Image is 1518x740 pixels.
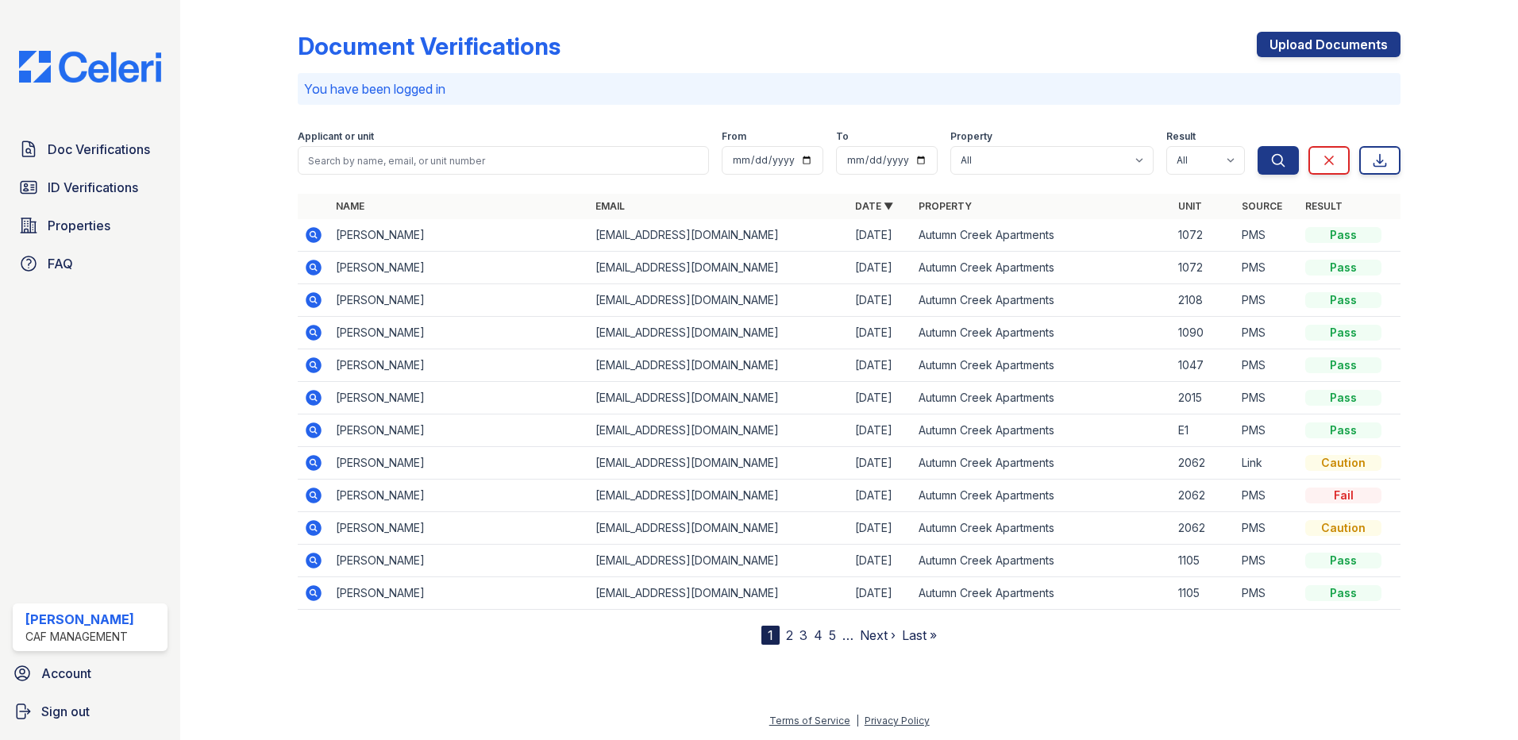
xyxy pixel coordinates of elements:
td: PMS [1235,317,1299,349]
a: Date ▼ [855,200,893,212]
td: [EMAIL_ADDRESS][DOMAIN_NAME] [589,252,849,284]
a: Upload Documents [1257,32,1400,57]
div: Pass [1305,422,1381,438]
div: Caution [1305,455,1381,471]
a: Terms of Service [769,715,850,727]
td: [DATE] [849,447,912,480]
td: PMS [1235,577,1299,610]
td: [DATE] [849,577,912,610]
a: Doc Verifications [13,133,168,165]
td: [PERSON_NAME] [329,252,589,284]
input: Search by name, email, or unit number [298,146,709,175]
img: CE_Logo_Blue-a8612792a0a2168367f1c8372b55b34899dd931a85d93a1a3d3e32e68fde9ad4.png [6,51,174,83]
td: 2108 [1172,284,1235,317]
a: ID Verifications [13,172,168,203]
td: [DATE] [849,317,912,349]
td: Autumn Creek Apartments [912,219,1172,252]
td: [EMAIL_ADDRESS][DOMAIN_NAME] [589,545,849,577]
td: [EMAIL_ADDRESS][DOMAIN_NAME] [589,349,849,382]
div: Pass [1305,357,1381,373]
td: 2015 [1172,382,1235,414]
label: To [836,130,849,143]
span: Account [41,664,91,683]
div: Pass [1305,553,1381,568]
td: 1047 [1172,349,1235,382]
td: [PERSON_NAME] [329,284,589,317]
td: PMS [1235,414,1299,447]
div: Fail [1305,488,1381,503]
td: PMS [1235,284,1299,317]
td: E1 [1172,414,1235,447]
td: [EMAIL_ADDRESS][DOMAIN_NAME] [589,317,849,349]
td: [PERSON_NAME] [329,447,589,480]
a: Source [1242,200,1282,212]
a: Last » [902,627,937,643]
div: CAF Management [25,629,134,645]
td: [DATE] [849,480,912,512]
td: 1072 [1172,219,1235,252]
td: [EMAIL_ADDRESS][DOMAIN_NAME] [589,219,849,252]
a: FAQ [13,248,168,279]
span: Doc Verifications [48,140,150,159]
td: PMS [1235,382,1299,414]
div: Pass [1305,390,1381,406]
a: 2 [786,627,793,643]
label: From [722,130,746,143]
span: ID Verifications [48,178,138,197]
td: Autumn Creek Apartments [912,512,1172,545]
a: Result [1305,200,1343,212]
p: You have been logged in [304,79,1394,98]
div: Pass [1305,227,1381,243]
td: [PERSON_NAME] [329,577,589,610]
label: Result [1166,130,1196,143]
td: [PERSON_NAME] [329,219,589,252]
span: FAQ [48,254,73,273]
label: Applicant or unit [298,130,374,143]
td: PMS [1235,349,1299,382]
td: Autumn Creek Apartments [912,382,1172,414]
td: [EMAIL_ADDRESS][DOMAIN_NAME] [589,447,849,480]
td: Autumn Creek Apartments [912,349,1172,382]
td: [PERSON_NAME] [329,349,589,382]
td: PMS [1235,219,1299,252]
a: Privacy Policy [865,715,930,727]
td: Autumn Creek Apartments [912,480,1172,512]
a: Name [336,200,364,212]
span: Sign out [41,702,90,721]
td: Autumn Creek Apartments [912,284,1172,317]
div: 1 [761,626,780,645]
td: [DATE] [849,545,912,577]
button: Sign out [6,696,174,727]
a: 4 [814,627,823,643]
td: [PERSON_NAME] [329,480,589,512]
td: [PERSON_NAME] [329,317,589,349]
td: [PERSON_NAME] [329,414,589,447]
td: Link [1235,447,1299,480]
td: [DATE] [849,414,912,447]
a: Next › [860,627,896,643]
td: [PERSON_NAME] [329,512,589,545]
div: | [856,715,859,727]
div: [PERSON_NAME] [25,610,134,629]
td: 1072 [1172,252,1235,284]
label: Property [950,130,992,143]
div: Pass [1305,260,1381,276]
td: [DATE] [849,284,912,317]
td: [DATE] [849,512,912,545]
td: [EMAIL_ADDRESS][DOMAIN_NAME] [589,382,849,414]
td: [DATE] [849,382,912,414]
a: Email [595,200,625,212]
td: Autumn Creek Apartments [912,252,1172,284]
td: [DATE] [849,349,912,382]
td: [EMAIL_ADDRESS][DOMAIN_NAME] [589,512,849,545]
td: 2062 [1172,447,1235,480]
td: Autumn Creek Apartments [912,317,1172,349]
td: Autumn Creek Apartments [912,414,1172,447]
span: Properties [48,216,110,235]
td: 2062 [1172,512,1235,545]
td: [DATE] [849,219,912,252]
a: 5 [829,627,836,643]
div: Pass [1305,325,1381,341]
div: Pass [1305,292,1381,308]
td: PMS [1235,480,1299,512]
